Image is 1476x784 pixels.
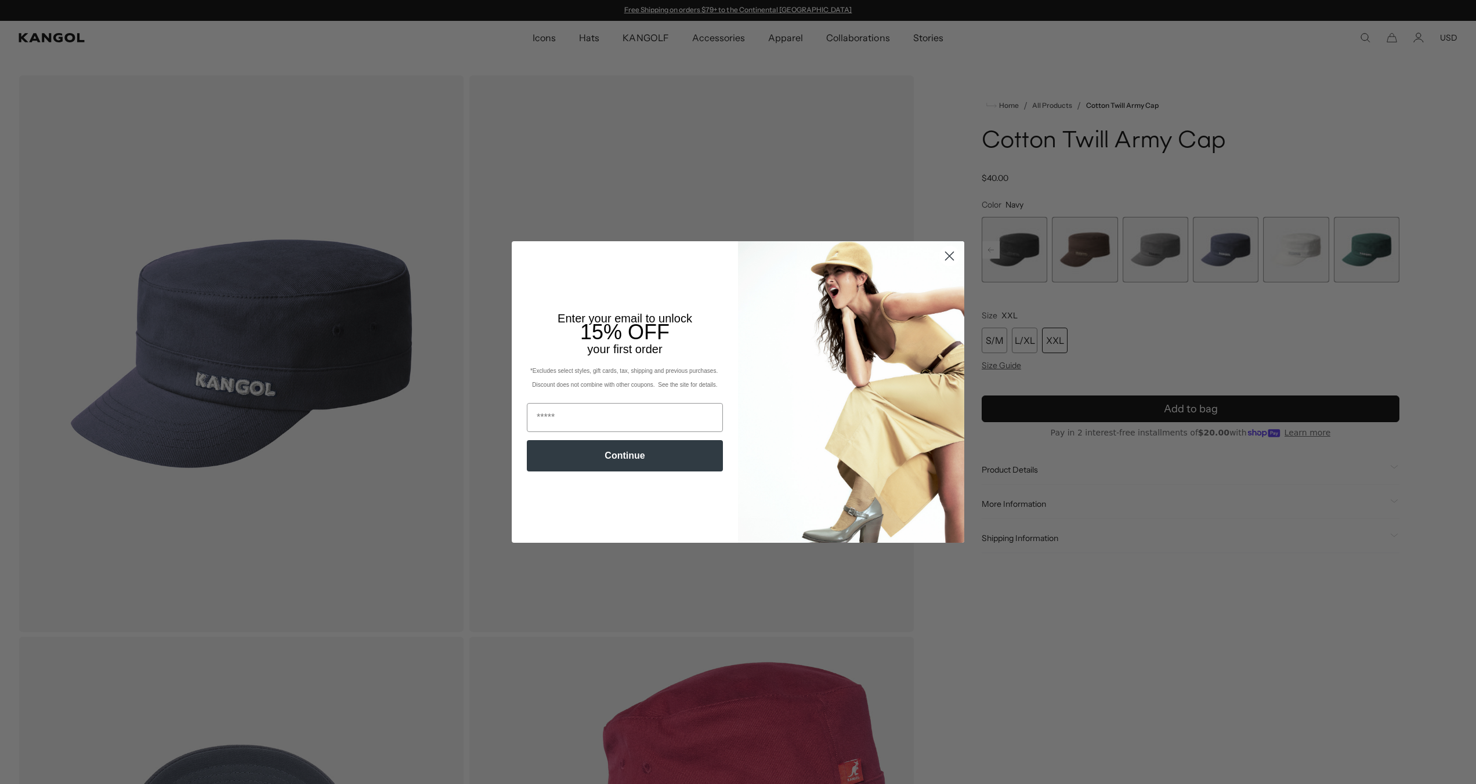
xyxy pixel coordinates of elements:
[738,241,964,543] img: 93be19ad-e773-4382-80b9-c9d740c9197f.jpeg
[939,246,960,266] button: Close dialog
[527,403,723,432] input: Email
[558,312,692,325] span: Enter your email to unlock
[527,440,723,471] button: Continue
[580,320,670,344] span: 15% OFF
[530,368,719,388] span: *Excludes select styles, gift cards, tax, shipping and previous purchases. Discount does not comb...
[587,343,662,355] span: your first order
